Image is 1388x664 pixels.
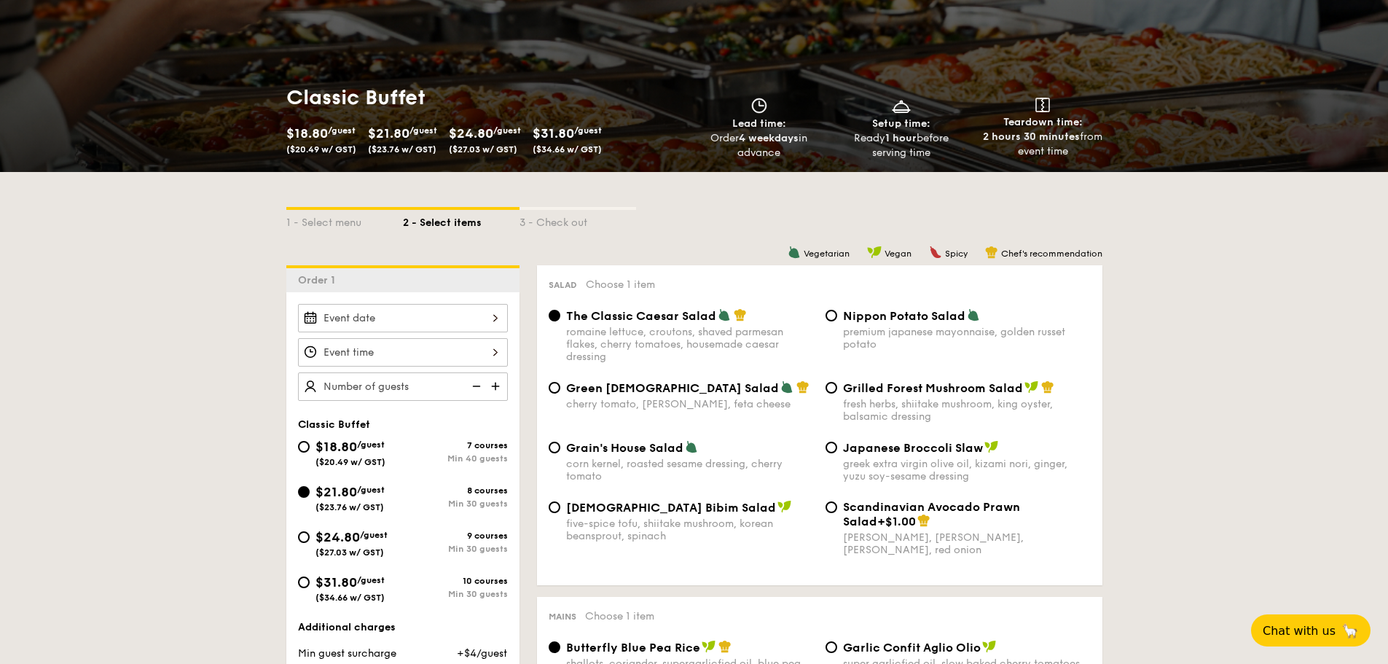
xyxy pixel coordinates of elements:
[315,484,357,500] span: $21.80
[328,125,356,136] span: /guest
[286,210,403,230] div: 1 - Select menu
[566,309,716,323] span: The Classic Caesar Salad
[890,98,912,114] img: icon-dish.430c3a2e.svg
[566,458,814,483] div: corn kernel, roasted sesame dressing, cherry tomato
[843,531,1091,556] div: [PERSON_NAME], [PERSON_NAME], [PERSON_NAME], red onion
[843,500,1020,528] span: Scandinavian Avocado Prawn Salad
[549,310,560,321] input: The Classic Caesar Saladromaine lettuce, croutons, shaved parmesan flakes, cherry tomatoes, house...
[1341,622,1359,639] span: 🦙
[885,249,911,259] span: Vegan
[549,612,576,622] span: Mains
[298,418,370,431] span: Classic Buffet
[298,274,341,286] span: Order 1
[983,130,1080,143] strong: 2 hours 30 minutes
[315,529,360,545] span: $24.80
[843,641,981,655] span: Garlic Confit Aglio Olio
[1041,380,1054,394] img: icon-chef-hat.a58ddaea.svg
[694,131,825,160] div: Order in advance
[315,547,384,558] span: ($27.03 w/ GST)
[533,144,602,155] span: ($34.66 w/ GST)
[315,457,385,467] span: ($20.49 w/ GST)
[403,544,508,554] div: Min 30 guests
[566,381,779,395] span: Green [DEMOGRAPHIC_DATA] Salad
[298,620,508,635] div: Additional charges
[826,641,837,653] input: Garlic Confit Aglio Oliosuper garlicfied oil, slow baked cherry tomatoes, garden fresh thyme
[734,308,747,321] img: icon-chef-hat.a58ddaea.svg
[566,501,776,515] span: [DEMOGRAPHIC_DATA] Bibim Salad
[298,531,310,543] input: $24.80/guest($27.03 w/ GST)9 coursesMin 30 guests
[549,382,560,394] input: Green [DEMOGRAPHIC_DATA] Saladcherry tomato, [PERSON_NAME], feta cheese
[804,249,850,259] span: Vegetarian
[796,380,809,394] img: icon-chef-hat.a58ddaea.svg
[403,453,508,464] div: Min 40 guests
[685,440,698,453] img: icon-vegetarian.fe4039eb.svg
[748,98,770,114] img: icon-clock.2db775ea.svg
[360,530,388,540] span: /guest
[286,85,689,111] h1: Classic Buffet
[403,589,508,599] div: Min 30 guests
[788,246,801,259] img: icon-vegetarian.fe4039eb.svg
[449,125,493,141] span: $24.80
[826,442,837,453] input: Japanese Broccoli Slawgreek extra virgin olive oil, kizami nori, ginger, yuzu soy-sesame dressing
[549,442,560,453] input: Grain's House Saladcorn kernel, roasted sesame dressing, cherry tomato
[1251,614,1371,647] button: Chat with us🦙
[298,304,508,332] input: Event date
[777,500,792,513] img: icon-vegan.f8ff3823.svg
[403,499,508,509] div: Min 30 guests
[985,246,998,259] img: icon-chef-hat.a58ddaea.svg
[702,640,716,653] img: icon-vegan.f8ff3823.svg
[978,130,1108,159] div: from event time
[298,486,310,498] input: $21.80/guest($23.76 w/ GST)8 coursesMin 30 guests
[826,310,837,321] input: Nippon Potato Saladpremium japanese mayonnaise, golden russet potato
[357,440,385,450] span: /guest
[843,458,1091,483] div: greek extra virgin olive oil, kizami nori, ginger, yuzu soy-sesame dressing
[1024,380,1039,394] img: icon-vegan.f8ff3823.svg
[566,326,814,363] div: romaine lettuce, croutons, shaved parmesan flakes, cherry tomatoes, housemade caesar dressing
[843,309,965,323] span: Nippon Potato Salad
[929,246,942,259] img: icon-spicy.37a8142b.svg
[1263,624,1336,638] span: Chat with us
[843,441,983,455] span: Japanese Broccoli Slaw
[843,381,1023,395] span: Grilled Forest Mushroom Salad
[298,577,310,588] input: $31.80/guest($34.66 w/ GST)10 coursesMin 30 guests
[780,380,793,394] img: icon-vegetarian.fe4039eb.svg
[843,326,1091,351] div: premium japanese mayonnaise, golden russet potato
[409,125,437,136] span: /guest
[486,372,508,400] img: icon-add.58712e84.svg
[298,338,508,367] input: Event time
[877,515,916,528] span: +$1.00
[368,125,409,141] span: $21.80
[403,531,508,541] div: 9 courses
[732,117,786,130] span: Lead time:
[493,125,521,136] span: /guest
[885,132,917,144] strong: 1 hour
[984,440,999,453] img: icon-vegan.f8ff3823.svg
[967,308,980,321] img: icon-vegetarian.fe4039eb.svg
[549,641,560,653] input: Butterfly Blue Pea Riceshallots, coriander, supergarlicfied oil, blue pea flower
[315,502,384,512] span: ($23.76 w/ GST)
[826,382,837,394] input: Grilled Forest Mushroom Saladfresh herbs, shiitake mushroom, king oyster, balsamic dressing
[843,398,1091,423] div: fresh herbs, shiitake mushroom, king oyster, balsamic dressing
[945,249,968,259] span: Spicy
[917,514,930,527] img: icon-chef-hat.a58ddaea.svg
[566,398,814,410] div: cherry tomato, [PERSON_NAME], feta cheese
[718,308,731,321] img: icon-vegetarian.fe4039eb.svg
[867,246,882,259] img: icon-vegan.f8ff3823.svg
[357,575,385,585] span: /guest
[739,132,799,144] strong: 4 weekdays
[403,440,508,450] div: 7 courses
[286,144,356,155] span: ($20.49 w/ GST)
[519,210,636,230] div: 3 - Check out
[586,278,655,291] span: Choose 1 item
[549,501,560,513] input: [DEMOGRAPHIC_DATA] Bibim Saladfive-spice tofu, shiitake mushroom, korean beansprout, spinach
[357,485,385,495] span: /guest
[566,517,814,542] div: five-spice tofu, shiitake mushroom, korean beansprout, spinach
[566,441,683,455] span: Grain's House Salad
[298,372,508,401] input: Number of guests
[298,647,396,660] span: Min guest surcharge
[315,574,357,590] span: $31.80
[872,117,930,130] span: Setup time:
[449,144,517,155] span: ($27.03 w/ GST)
[836,131,966,160] div: Ready before serving time
[718,640,732,653] img: icon-chef-hat.a58ddaea.svg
